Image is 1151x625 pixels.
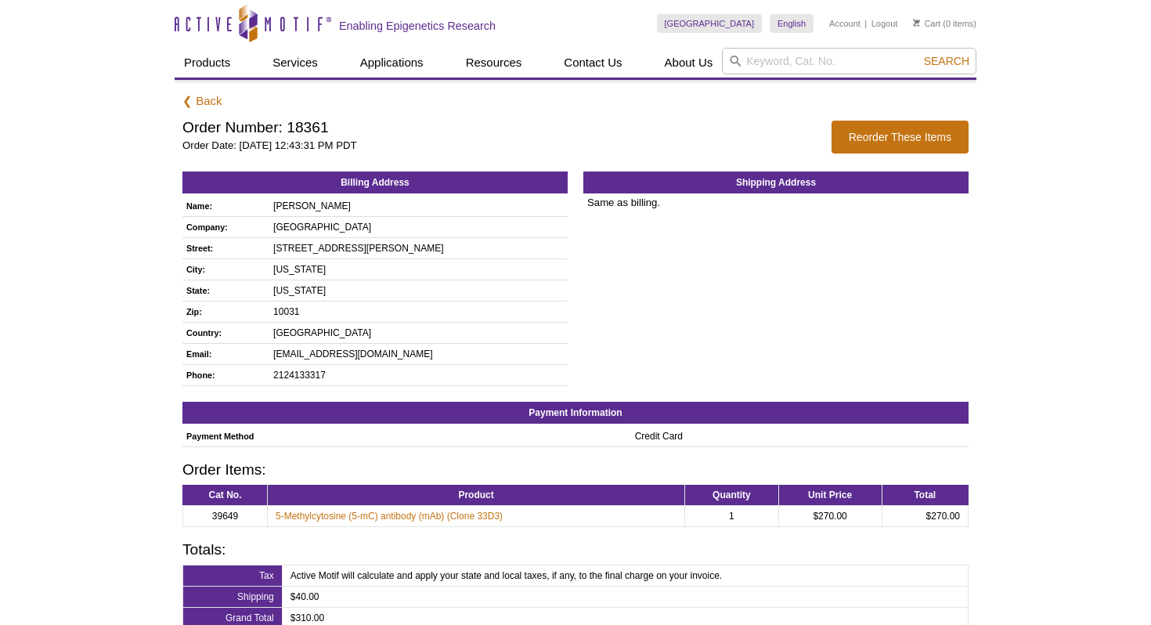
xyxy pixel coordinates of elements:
td: [GEOGRAPHIC_DATA] [269,322,568,343]
h5: City: [186,262,262,276]
td: 39649 [183,505,268,526]
h5: Phone: [186,368,262,382]
h5: Email: [186,347,262,361]
li: (0 items) [913,14,976,33]
td: Shipping [183,586,283,607]
a: Cart [913,18,940,29]
p: Same as billing. [583,196,969,210]
h2: Billing Address [182,172,568,193]
h5: Payment Method [186,429,623,443]
td: [EMAIL_ADDRESS][DOMAIN_NAME] [269,343,568,364]
a: English [770,14,814,33]
a: Services [263,48,327,78]
td: Active Motif will calculate and apply your state and local taxes, if any, to the final charge on ... [282,565,968,586]
li: | [864,14,867,33]
h5: Zip: [186,305,262,319]
th: Cat No. [183,485,268,506]
a: ❮ Back [182,94,222,109]
h5: Street: [186,241,262,255]
th: Unit Price [778,485,882,506]
p: Order Date: [DATE] 12:43:31 PM PDT [182,139,816,153]
h2: Shipping Address [583,172,969,193]
th: Quantity [685,485,778,506]
td: $40.00 [282,586,968,607]
h2: Enabling Epigenetics Research [339,19,496,33]
h2: Payment Information [182,402,969,424]
td: $270.00 [882,505,968,526]
h5: Company: [186,220,262,234]
button: Search [919,54,974,68]
a: Logout [871,18,898,29]
h5: Name: [186,199,262,213]
a: Account [829,18,861,29]
a: [GEOGRAPHIC_DATA] [657,14,763,33]
td: Tax [183,565,283,586]
td: [PERSON_NAME] [269,196,568,217]
td: [US_STATE] [269,280,568,301]
a: About Us [655,48,723,78]
td: 1 [685,505,778,526]
input: Keyword, Cat. No. [722,48,976,74]
th: Total [882,485,968,506]
td: [GEOGRAPHIC_DATA] [269,216,568,237]
h2: Totals: [182,543,969,557]
a: Contact Us [554,48,631,78]
h5: Country: [186,326,262,340]
h2: Order Number: 18361 [182,121,816,135]
span: Search [924,55,969,67]
button: Reorder These Items [832,121,969,154]
td: [US_STATE] [269,258,568,280]
td: [STREET_ADDRESS][PERSON_NAME] [269,237,568,258]
a: 5-Methylcytosine (5-mC) antibody (mAb) (Clone 33D3) [276,509,503,523]
h5: State: [186,284,262,298]
h2: Order Items: [182,463,969,477]
td: 10031 [269,301,568,322]
a: Products [175,48,240,78]
img: Your Cart [913,19,920,27]
a: Resources [456,48,532,78]
a: Applications [351,48,433,78]
th: Product [267,485,684,506]
td: $270.00 [778,505,882,526]
td: Credit Card [631,426,969,447]
td: 2124133317 [269,364,568,385]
